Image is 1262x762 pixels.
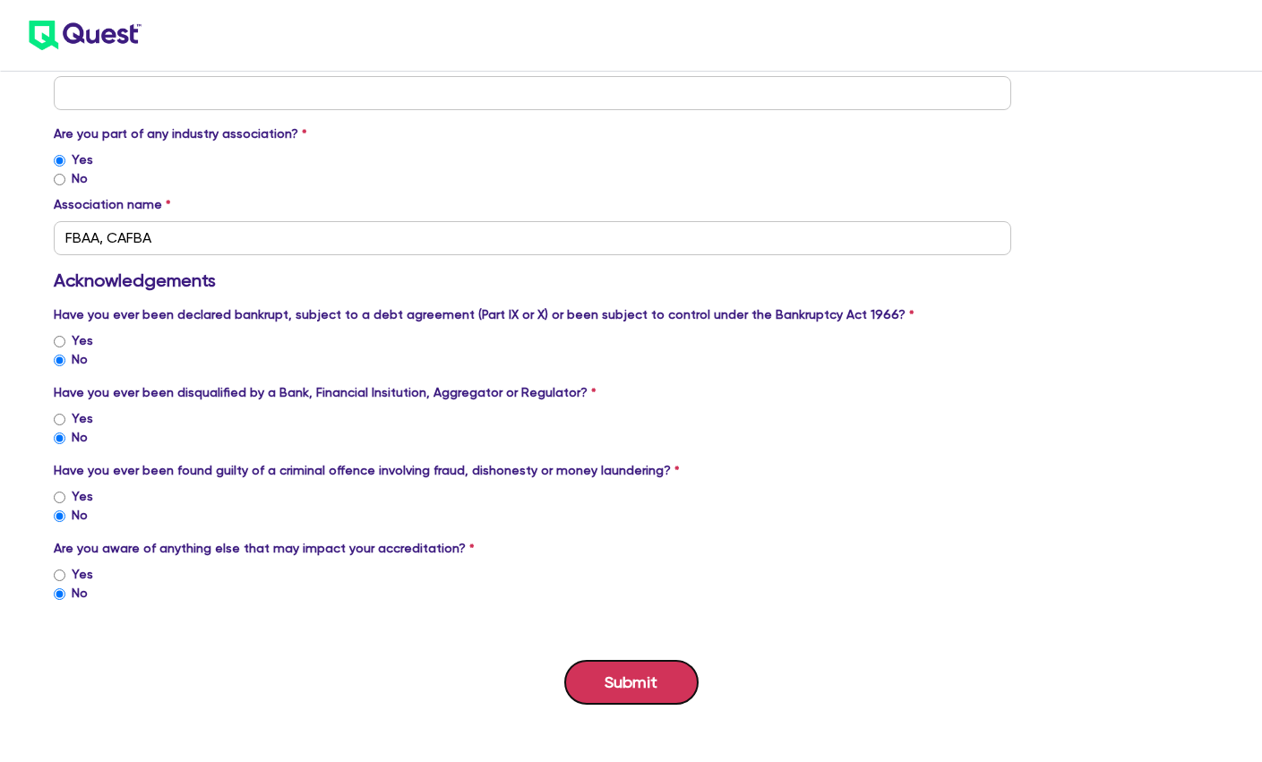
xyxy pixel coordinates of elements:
[72,506,88,525] label: No
[72,487,93,506] label: Yes
[72,350,88,369] label: No
[72,565,93,584] label: Yes
[72,150,93,169] label: Yes
[54,270,1012,291] h3: Acknowledgements
[54,124,307,143] label: Are you part of any industry association?
[54,195,171,214] label: Association name
[564,660,699,705] button: Submit
[54,461,680,480] label: Have you ever been found guilty of a criminal offence involving fraud, dishonesty or money launde...
[54,539,475,558] label: Are you aware of anything else that may impact your accreditation?
[72,428,88,447] label: No
[72,169,88,188] label: No
[54,383,597,402] label: Have you ever been disqualified by a Bank, Financial Insitution, Aggregator or Regulator?
[72,409,93,428] label: Yes
[72,331,93,350] label: Yes
[29,21,141,50] img: quest-logo
[54,305,914,324] label: Have you ever been declared bankrupt, subject to a debt agreement (Part IX or X) or been subject ...
[72,584,88,603] label: No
